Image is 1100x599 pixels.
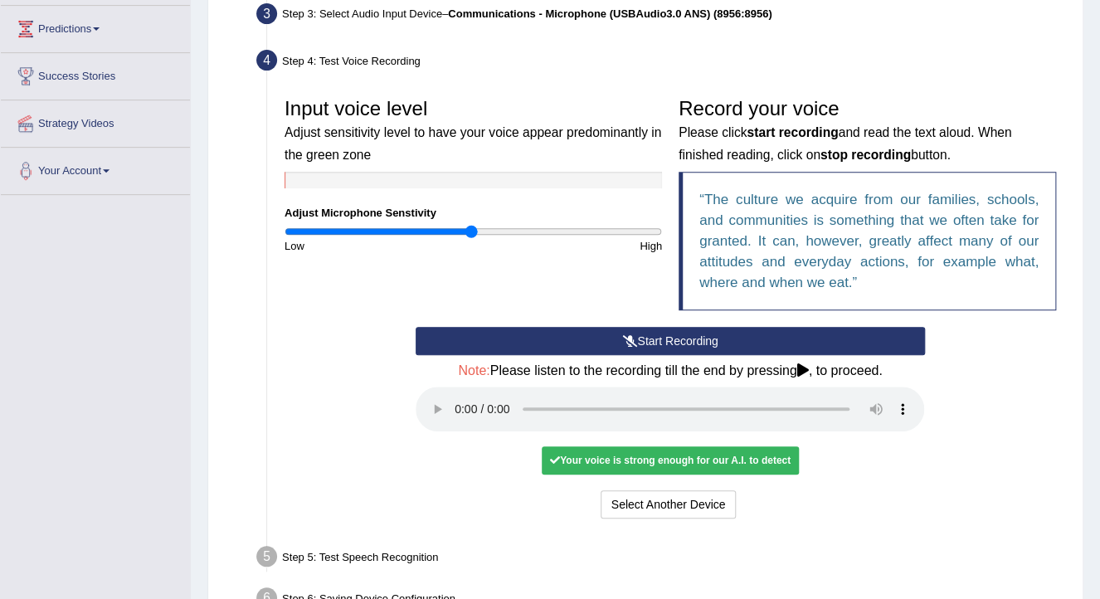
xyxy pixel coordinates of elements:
a: Strategy Videos [1,100,190,142]
b: stop recording [820,148,911,162]
small: Adjust sensitivity level to have your voice appear predominantly in the green zone [285,125,661,161]
a: Predictions [1,6,190,47]
small: Please click and read the text aloud. When finished reading, click on button. [679,125,1011,161]
label: Adjust Microphone Senstivity [285,205,436,221]
div: Low [276,238,474,254]
h3: Input voice level [285,98,662,163]
button: Start Recording [416,327,924,355]
b: start recording [747,125,838,139]
span: – [442,7,772,20]
a: Your Account [1,148,190,189]
span: Note: [458,363,489,377]
h3: Record your voice [679,98,1056,163]
div: High [474,238,671,254]
b: Communications - Microphone (USBAudio3.0 ANS) (8956:8956) [448,7,771,20]
div: Your voice is strong enough for our A.I. to detect [542,446,799,475]
h4: Please listen to the recording till the end by pressing , to proceed. [416,363,924,378]
a: Success Stories [1,53,190,95]
q: The culture we acquire from our families, schools, and communities is something that we often tak... [699,192,1039,290]
button: Select Another Device [601,490,737,519]
div: Step 4: Test Voice Recording [249,45,1075,81]
div: Step 5: Test Speech Recognition [249,541,1075,577]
